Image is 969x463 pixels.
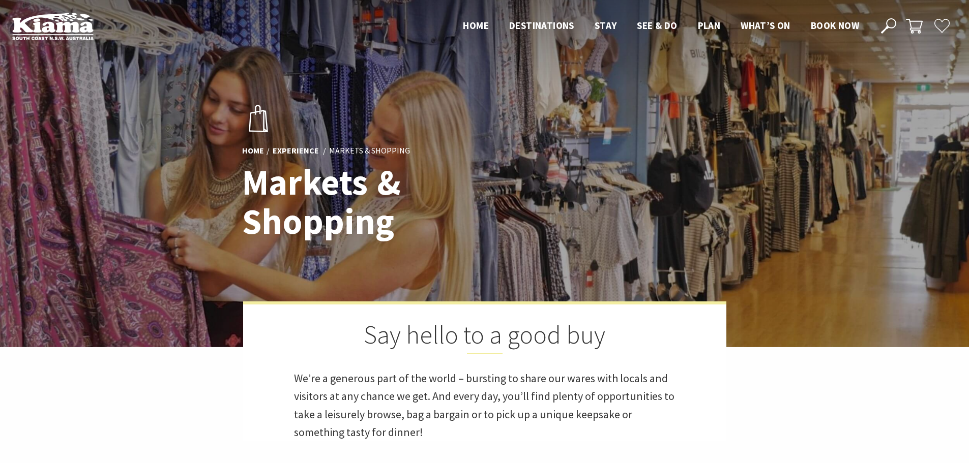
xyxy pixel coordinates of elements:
[453,18,869,35] nav: Main Menu
[463,19,489,32] span: Home
[741,19,790,32] span: What’s On
[637,19,677,32] span: See & Do
[12,12,94,40] img: Kiama Logo
[509,19,574,32] span: Destinations
[294,369,676,441] p: We’re a generous part of the world – bursting to share our wares with locals and visitors at any ...
[811,19,859,32] span: Book now
[242,145,264,157] a: Home
[329,144,410,158] li: Markets & Shopping
[595,19,617,32] span: Stay
[273,145,319,157] a: Experience
[242,163,530,241] h1: Markets & Shopping
[698,19,721,32] span: Plan
[294,320,676,354] h2: Say hello to a good buy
